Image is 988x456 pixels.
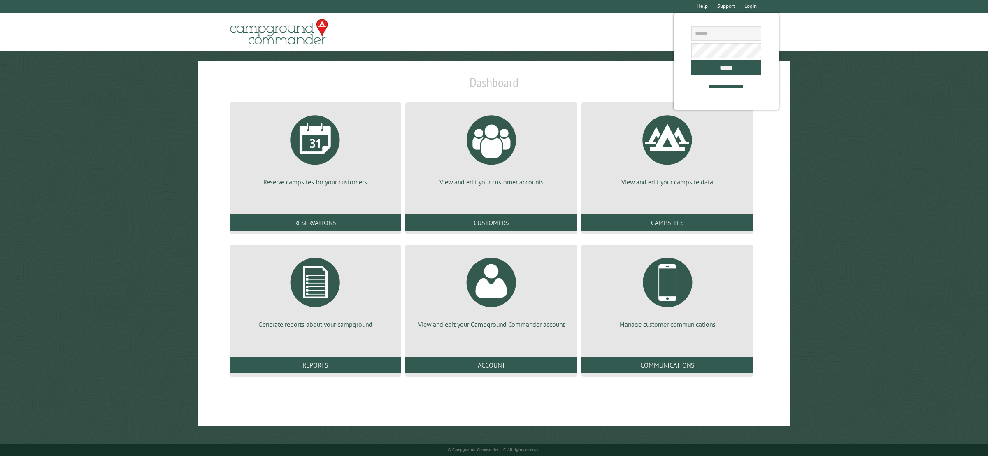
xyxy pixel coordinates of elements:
[581,214,753,231] a: Campsites
[448,447,541,452] small: © Campground Commander LLC. All rights reserved.
[591,251,744,329] a: Manage customer communications
[228,16,330,48] img: Campground Commander
[581,357,753,373] a: Communications
[591,109,744,186] a: View and edit your campsite data
[405,214,577,231] a: Customers
[239,177,392,186] p: Reserve campsites for your customers
[239,109,392,186] a: Reserve campsites for your customers
[230,214,402,231] a: Reservations
[415,320,567,329] p: View and edit your Campground Commander account
[405,357,577,373] a: Account
[591,320,744,329] p: Manage customer communications
[591,177,744,186] p: View and edit your campsite data
[239,320,392,329] p: Generate reports about your campground
[415,109,567,186] a: View and edit your customer accounts
[230,357,402,373] a: Reports
[415,177,567,186] p: View and edit your customer accounts
[415,251,567,329] a: View and edit your Campground Commander account
[239,251,392,329] a: Generate reports about your campground
[228,74,761,97] h1: Dashboard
